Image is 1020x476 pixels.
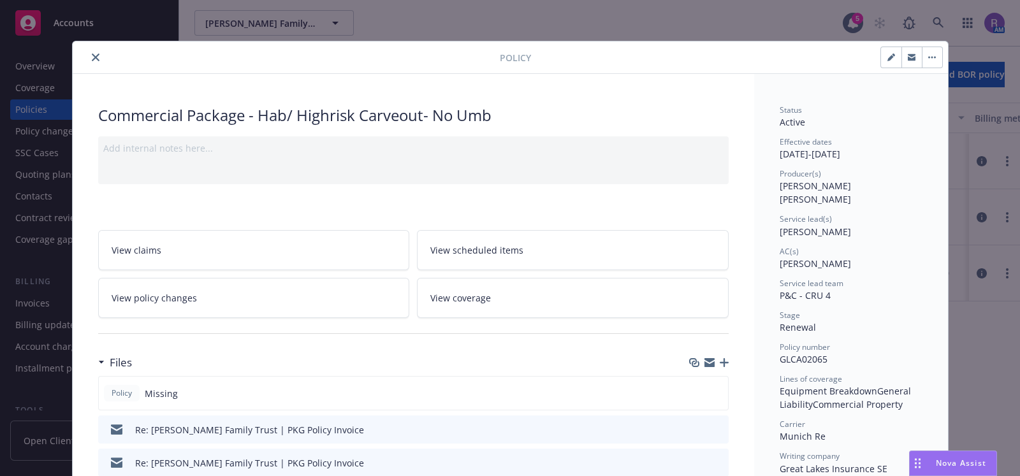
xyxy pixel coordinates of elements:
h3: Files [110,354,132,371]
span: Service lead(s) [780,213,832,224]
span: View claims [112,243,161,257]
button: download file [692,423,702,436]
div: Re: [PERSON_NAME] Family Trust | PKG Policy Invoice [135,456,364,470]
span: General Liability [780,385,914,410]
span: AC(s) [780,246,799,257]
div: Re: [PERSON_NAME] Family Trust | PKG Policy Invoice [135,423,364,436]
button: close [88,50,103,65]
div: [DATE] - [DATE] [780,136,922,161]
div: Files [98,354,132,371]
span: Service lead team [780,278,843,289]
span: Status [780,105,802,115]
span: Policy [500,51,531,64]
span: Stage [780,310,800,321]
span: View scheduled items [430,243,523,257]
span: Renewal [780,321,816,333]
button: Nova Assist [909,451,997,476]
span: Great Lakes Insurance SE [780,463,887,475]
span: Nova Assist [936,458,986,468]
button: download file [692,456,702,470]
span: Carrier [780,419,805,429]
span: [PERSON_NAME] [PERSON_NAME] [780,180,854,205]
button: preview file [712,456,724,470]
div: Add internal notes here... [103,141,724,155]
span: Policy [109,387,135,399]
a: View policy changes [98,278,410,318]
span: Lines of coverage [780,373,842,384]
span: [PERSON_NAME] [780,257,851,270]
div: Drag to move [910,451,926,475]
span: View policy changes [112,291,197,305]
span: Effective dates [780,136,832,147]
button: preview file [712,423,724,436]
a: View scheduled items [417,230,729,270]
div: Commercial Package - Hab/ Highrisk Carveout- No Umb [98,105,729,126]
span: View coverage [430,291,491,305]
span: Policy number [780,342,830,352]
span: GLCA02065 [780,353,827,365]
a: View claims [98,230,410,270]
span: Missing [145,387,178,400]
span: Equipment Breakdown [780,385,877,397]
span: P&C - CRU 4 [780,289,831,301]
span: Active [780,116,805,128]
span: Producer(s) [780,168,821,179]
span: Commercial Property [813,398,903,410]
span: Munich Re [780,430,826,442]
a: View coverage [417,278,729,318]
span: [PERSON_NAME] [780,226,851,238]
span: Writing company [780,451,840,461]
